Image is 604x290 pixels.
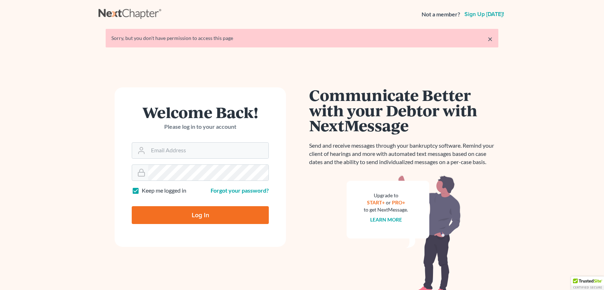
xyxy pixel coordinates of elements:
[142,187,186,195] label: Keep me logged in
[488,35,493,43] a: ×
[422,10,460,19] strong: Not a member?
[148,143,268,158] input: Email Address
[571,276,604,290] div: TrustedSite Certified
[132,123,269,131] p: Please log in to your account
[392,199,405,205] a: PRO+
[463,11,505,17] a: Sign up [DATE]!
[132,206,269,224] input: Log In
[386,199,391,205] span: or
[364,192,408,199] div: Upgrade to
[364,206,408,213] div: to get NextMessage.
[211,187,269,194] a: Forgot your password?
[309,142,498,166] p: Send and receive messages through your bankruptcy software. Remind your client of hearings and mo...
[132,105,269,120] h1: Welcome Back!
[111,35,493,42] div: Sorry, but you don't have permission to access this page
[370,217,402,223] a: Learn more
[309,87,498,133] h1: Communicate Better with your Debtor with NextMessage
[367,199,385,205] a: START+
